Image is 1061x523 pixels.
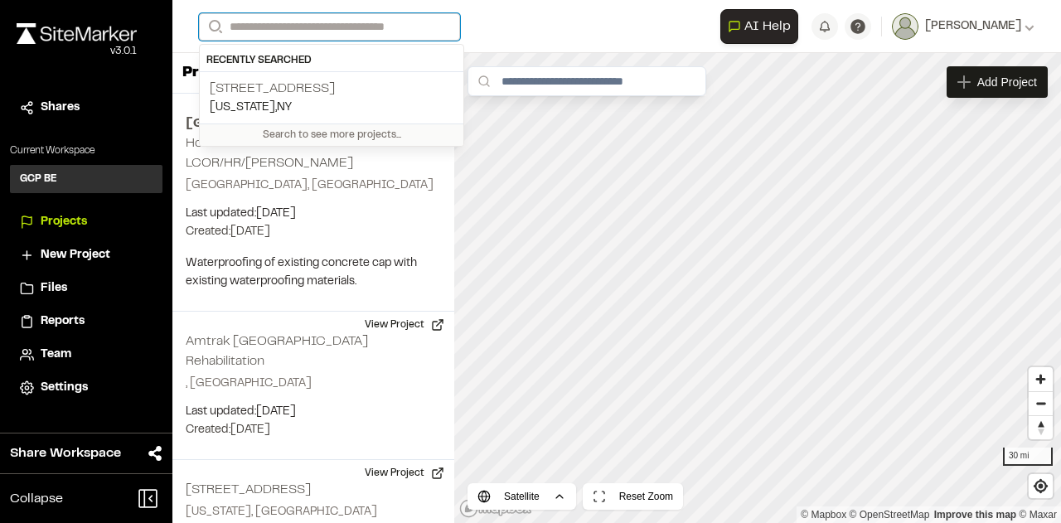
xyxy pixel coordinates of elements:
a: Reports [20,312,153,331]
p: Last updated: [DATE] [186,205,441,223]
button: Zoom out [1029,391,1053,415]
span: Zoom out [1029,392,1053,415]
div: Search to see more projects... [200,123,463,146]
a: Shares [20,99,153,117]
a: [STREET_ADDRESS][US_STATE],NY [200,72,463,123]
p: Waterproofing of existing concrete cap with existing waterproofing materials. [186,254,441,291]
span: Settings [41,379,88,397]
p: [STREET_ADDRESS] [210,79,453,99]
button: Reset bearing to north [1029,415,1053,439]
span: Share Workspace [10,443,121,463]
span: Add Project [977,74,1037,90]
span: [PERSON_NAME] [925,17,1021,36]
span: Projects [41,213,87,231]
a: Mapbox [801,509,846,521]
span: Files [41,279,67,298]
img: User [892,13,918,40]
span: Shares [41,99,80,117]
span: Reset bearing to north [1029,416,1053,439]
h2: [STREET_ADDRESS] [186,484,311,496]
div: Oh geez...please don't... [17,44,137,59]
a: Team [20,346,153,364]
button: View Project [355,460,454,487]
img: rebrand.png [17,23,137,44]
a: OpenStreetMap [850,509,930,521]
h2: Hoboken Terminal - LCOR/HR/[PERSON_NAME] [186,138,353,169]
a: New Project [20,246,153,264]
a: Maxar [1019,509,1057,521]
button: [PERSON_NAME] [892,13,1034,40]
span: AI Help [744,17,791,36]
p: , [GEOGRAPHIC_DATA] [186,375,441,393]
a: Map feedback [934,509,1016,521]
button: Find my location [1029,474,1053,498]
p: [GEOGRAPHIC_DATA], [GEOGRAPHIC_DATA] [186,177,441,195]
p: Created: [DATE] [186,223,441,241]
div: Open AI Assistant [720,9,805,44]
p: Created: [DATE] [186,421,441,439]
button: View Project [355,312,454,338]
button: Reset Zoom [583,483,683,510]
a: Projects [20,213,153,231]
span: New Project [41,246,110,264]
button: Open AI Assistant [720,9,798,44]
p: [US_STATE] , NY [210,99,453,117]
h2: [GEOGRAPHIC_DATA] [186,114,441,133]
a: Settings [20,379,153,397]
button: Search [199,13,229,41]
p: Current Workspace [10,143,162,158]
span: Collapse [10,489,63,509]
p: [US_STATE], [GEOGRAPHIC_DATA] [186,503,441,521]
a: Mapbox logo [459,499,532,518]
div: Recently Searched [200,50,463,72]
a: Files [20,279,153,298]
h2: Amtrak [GEOGRAPHIC_DATA] Rehabilitation [186,336,368,367]
div: 30 mi [1003,448,1053,466]
span: Team [41,346,71,364]
button: Zoom in [1029,367,1053,391]
p: Last updated: [DATE] [186,403,441,421]
h3: GCP BE [20,172,57,186]
p: Projects [182,62,245,85]
span: Reports [41,312,85,331]
button: Satellite [468,483,576,510]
